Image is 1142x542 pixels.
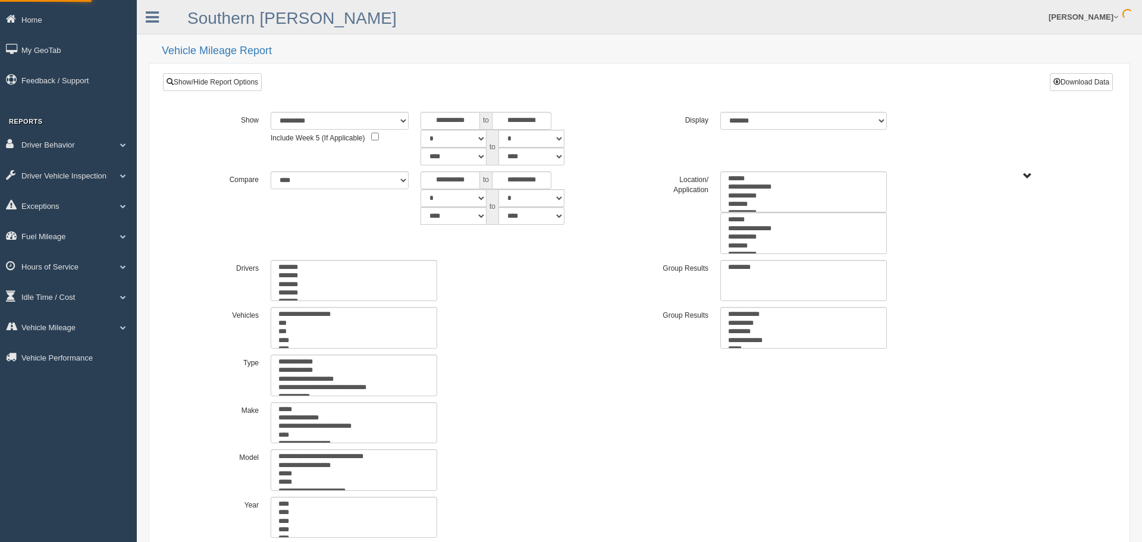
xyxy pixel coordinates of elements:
[487,130,498,165] span: to
[1050,73,1113,91] button: Download Data
[190,171,265,186] label: Compare
[190,449,265,463] label: Model
[480,171,492,189] span: to
[639,307,714,321] label: Group Results
[190,307,265,321] label: Vehicles
[639,112,714,126] label: Display
[190,402,265,416] label: Make
[480,112,492,130] span: to
[190,355,265,369] label: Type
[639,171,714,196] label: Location/ Application
[163,73,262,91] a: Show/Hide Report Options
[487,189,498,225] span: to
[190,112,265,126] label: Show
[162,45,1130,57] h2: Vehicle Mileage Report
[271,130,365,144] label: Include Week 5 (If Applicable)
[190,260,265,274] label: Drivers
[187,9,397,27] a: Southern [PERSON_NAME]
[639,260,714,274] label: Group Results
[190,497,265,511] label: Year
